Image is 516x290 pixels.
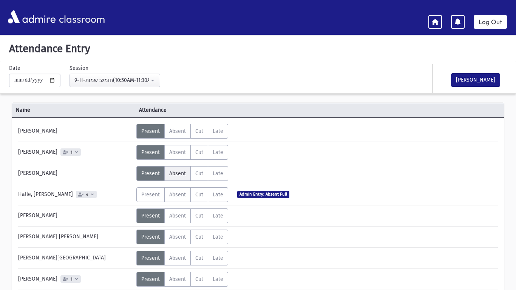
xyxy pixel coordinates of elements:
span: Late [213,255,223,261]
img: AdmirePro [6,8,57,25]
span: Cut [195,213,203,219]
button: [PERSON_NAME] [451,73,500,87]
h5: Attendance Entry [6,42,510,55]
span: Present [141,213,160,219]
div: AttTypes [136,166,228,181]
button: 9-H-חומש: שמות(10:50AM-11:30AM) [70,74,160,87]
span: Absent [169,191,186,198]
span: Present [141,191,160,198]
span: Present [141,149,160,156]
div: [PERSON_NAME] [14,208,136,223]
span: Absent [169,170,186,177]
div: [PERSON_NAME][GEOGRAPHIC_DATA] [14,251,136,265]
span: Cut [195,149,203,156]
span: Cut [195,191,203,198]
div: AttTypes [136,208,228,223]
div: [PERSON_NAME] [14,272,136,287]
span: Absent [169,149,186,156]
span: Cut [195,234,203,240]
label: Date [9,64,20,72]
span: Absent [169,276,186,282]
span: 1 [69,150,74,155]
span: 1 [69,277,74,282]
span: Absent [169,128,186,134]
span: Cut [195,276,203,282]
span: Late [213,191,223,198]
div: AttTypes [136,187,228,202]
span: Present [141,170,160,177]
span: Cut [195,128,203,134]
div: AttTypes [136,251,228,265]
span: Absent [169,234,186,240]
div: [PERSON_NAME] [PERSON_NAME] [14,230,136,244]
span: Absent [169,255,186,261]
span: Admin Entry: Absent Full [237,191,289,198]
span: Absent [169,213,186,219]
span: Cut [195,170,203,177]
span: Attendance [135,106,258,114]
span: Present [141,128,160,134]
span: Late [213,170,223,177]
span: Late [213,213,223,219]
div: AttTypes [136,145,228,160]
span: Late [213,128,223,134]
span: Late [213,234,223,240]
div: [PERSON_NAME] [14,124,136,139]
span: Name [12,106,135,114]
span: Present [141,276,160,282]
div: 9-H-חומש: שמות(10:50AM-11:30AM) [74,76,149,84]
span: Cut [195,255,203,261]
div: AttTypes [136,230,228,244]
span: Present [141,255,160,261]
div: AttTypes [136,124,228,139]
span: Present [141,234,160,240]
a: Log Out [474,15,507,29]
span: 4 [85,192,90,197]
span: classroom [57,7,105,27]
span: Late [213,149,223,156]
label: Session [70,64,88,72]
div: [PERSON_NAME] [14,145,136,160]
div: AttTypes [136,272,228,287]
div: [PERSON_NAME] [14,166,136,181]
div: Halle, [PERSON_NAME] [14,187,136,202]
